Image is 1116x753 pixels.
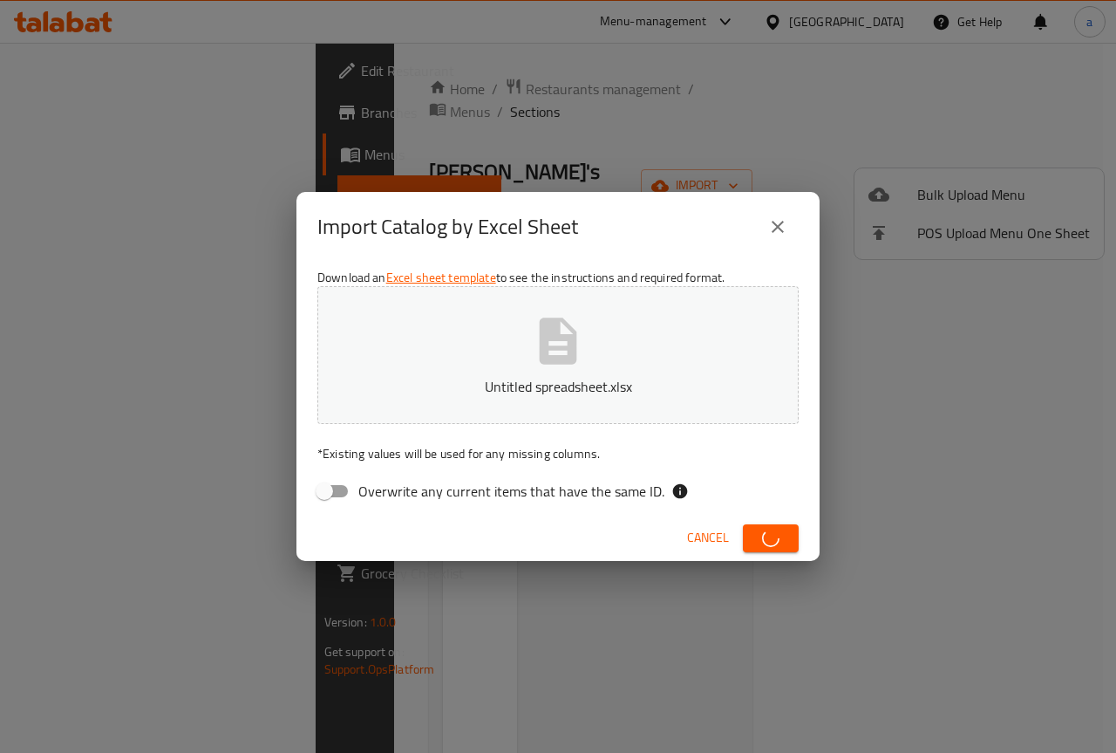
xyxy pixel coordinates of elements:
div: Download an to see the instructions and required format. [296,262,820,515]
a: Excel sheet template [386,266,496,289]
button: Cancel [680,522,736,554]
button: Untitled spreadsheet.xlsx [317,286,799,424]
button: close [757,206,799,248]
svg: If the overwrite option isn't selected, then the items that match an existing ID will be ignored ... [671,483,689,500]
h2: Import Catalog by Excel Sheet [317,213,578,241]
p: Existing values will be used for any missing columns. [317,445,799,462]
span: Overwrite any current items that have the same ID. [358,481,664,502]
p: Untitled spreadsheet.xlsx [344,376,772,397]
span: Cancel [687,527,729,549]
